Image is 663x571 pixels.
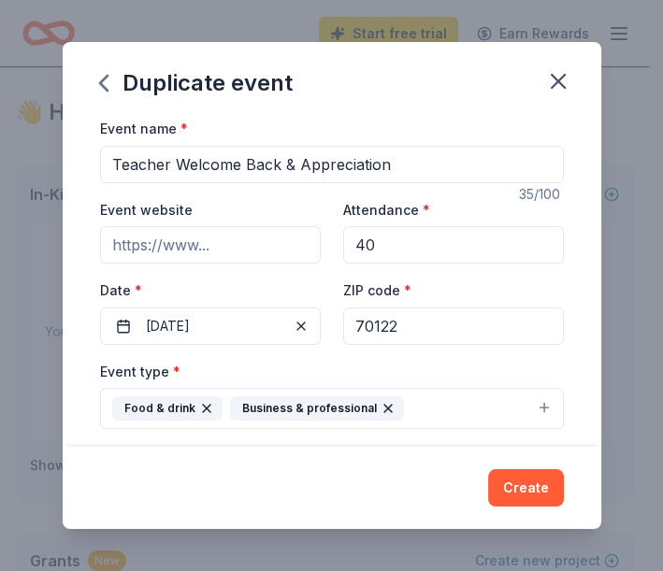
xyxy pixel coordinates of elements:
input: 12345 (U.S. only) [343,307,564,345]
div: Duplicate event [100,68,293,98]
button: Create [488,469,564,507]
input: https://www... [100,226,321,264]
input: Spring Fundraiser [100,146,564,183]
label: ZIP code [343,281,411,300]
input: 20 [343,226,564,264]
label: Date [100,281,321,300]
button: Food & drinkBusiness & professional [100,388,564,429]
label: Event type [100,363,180,381]
label: Attendance [343,201,430,220]
div: Business & professional [230,396,404,421]
label: Event name [100,120,188,138]
button: [DATE] [100,307,321,345]
div: 35 /100 [519,183,564,206]
label: Event website [100,201,193,220]
div: Food & drink [112,396,223,421]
